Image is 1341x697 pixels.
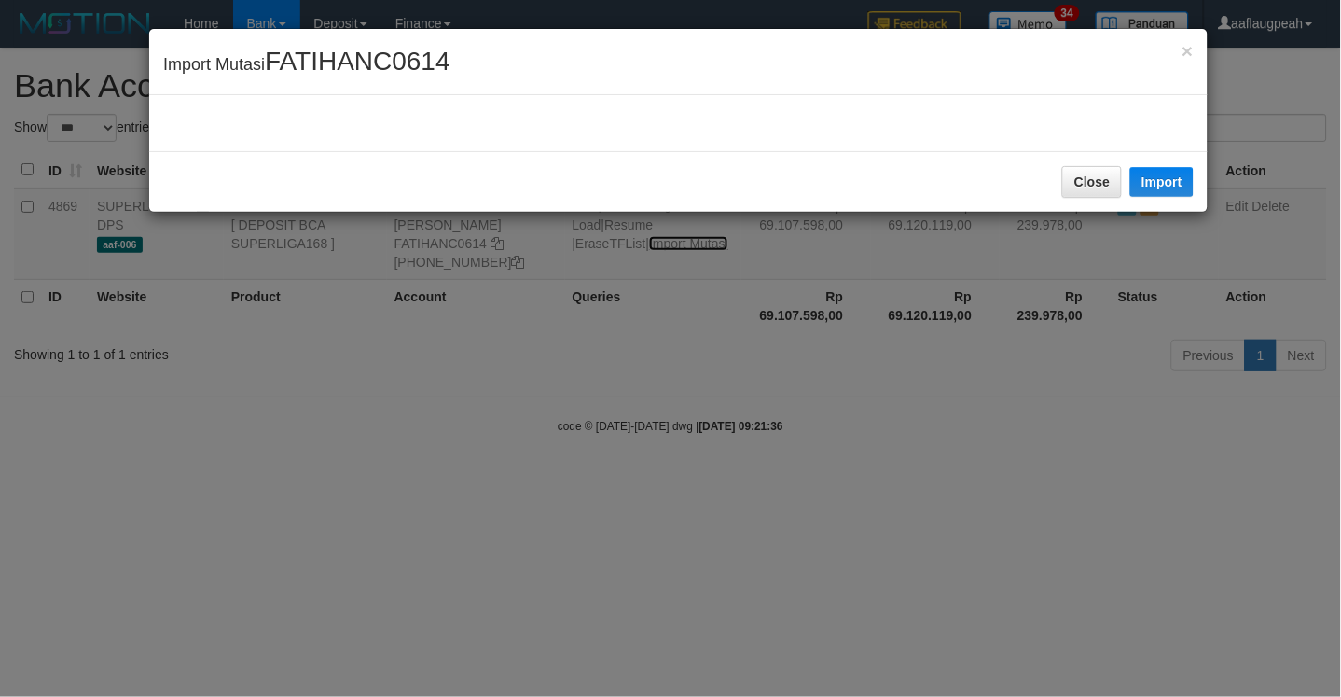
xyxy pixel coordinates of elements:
span: Import Mutasi [163,55,450,74]
button: Import [1130,167,1194,197]
button: Close [1062,166,1122,198]
span: FATIHANC0614 [265,47,450,76]
button: Close [1182,41,1194,61]
span: × [1182,40,1194,62]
